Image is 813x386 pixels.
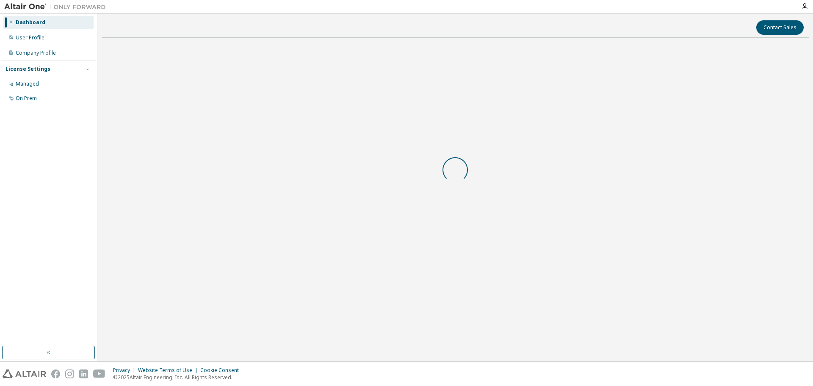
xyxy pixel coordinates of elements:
div: Company Profile [16,50,56,56]
div: Managed [16,81,39,87]
button: Contact Sales [756,20,804,35]
img: Altair One [4,3,110,11]
img: youtube.svg [93,369,105,378]
img: instagram.svg [65,369,74,378]
img: altair_logo.svg [3,369,46,378]
p: © 2025 Altair Engineering, Inc. All Rights Reserved. [113,374,244,381]
div: User Profile [16,34,44,41]
div: Cookie Consent [200,367,244,374]
div: On Prem [16,95,37,102]
div: Dashboard [16,19,45,26]
img: facebook.svg [51,369,60,378]
img: linkedin.svg [79,369,88,378]
div: License Settings [6,66,50,72]
div: Website Terms of Use [138,367,200,374]
div: Privacy [113,367,138,374]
